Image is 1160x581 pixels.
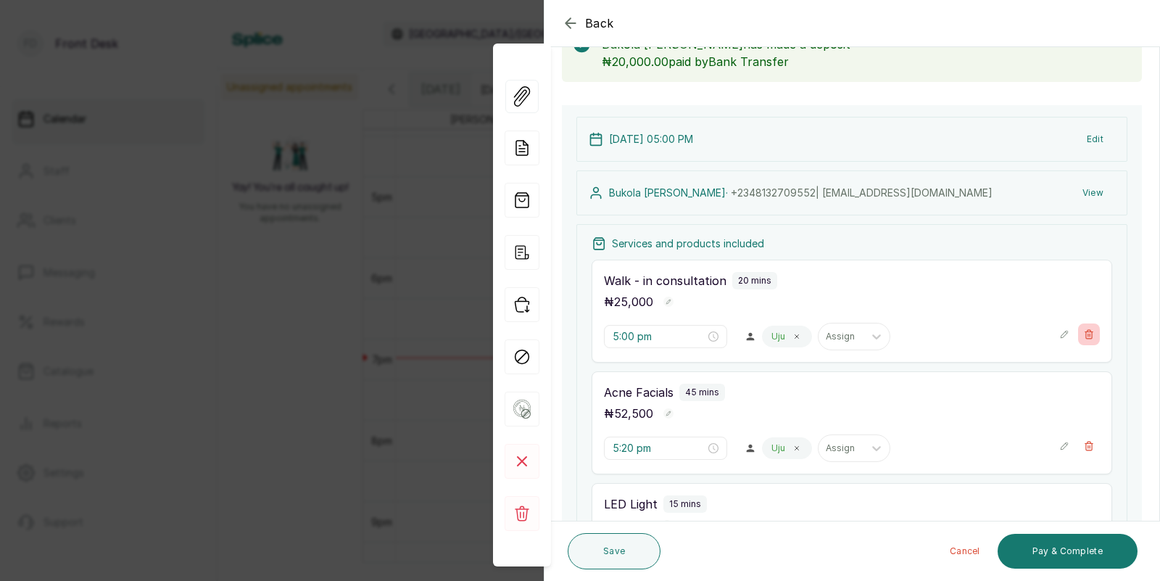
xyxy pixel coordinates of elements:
[731,186,993,199] span: +234 8132709552 | [EMAIL_ADDRESS][DOMAIN_NAME]
[614,294,653,309] span: 25,000
[771,442,785,454] p: Uju
[612,236,764,251] p: Services and products included
[604,516,652,534] p: ₦
[604,384,674,401] p: Acne Facials
[614,518,652,532] span: 18,750
[685,387,719,398] p: 45 mins
[604,495,658,513] p: LED Light
[771,331,785,342] p: Uju
[738,275,771,287] p: 20 mins
[609,132,693,147] p: [DATE] 05:00 PM
[568,533,660,569] button: Save
[585,15,614,32] span: Back
[998,534,1138,569] button: Pay & Complete
[604,272,726,289] p: Walk - in consultation
[609,186,993,200] p: Bukola [PERSON_NAME] ·
[604,293,653,310] p: ₦
[1071,180,1115,206] button: View
[604,405,653,422] p: ₦
[602,53,1130,70] p: ₦20,000.00 paid by Bank Transfer
[614,406,653,421] span: 52,500
[613,329,705,345] input: Select time
[938,534,992,569] button: Cancel
[669,498,701,510] p: 15 mins
[1075,126,1115,152] button: Edit
[613,440,705,456] input: Select time
[562,15,614,32] button: Back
